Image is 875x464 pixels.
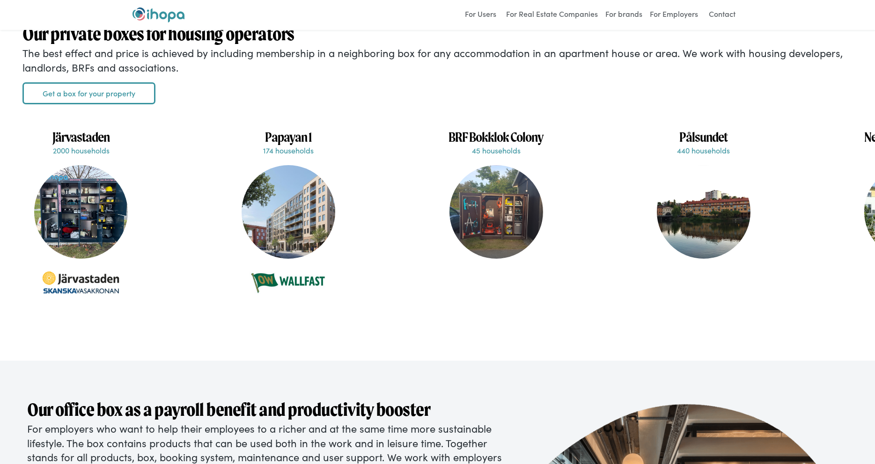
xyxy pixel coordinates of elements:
[647,7,700,22] a: For Employers
[442,129,550,145] h1: BRF Bokklok Colony
[504,7,600,22] a: For Real Estate Companies
[442,145,550,155] p: 45 households
[132,7,184,22] img: ihopa logo
[650,129,757,145] h1: Pålsundet
[27,145,135,155] p: 2000 households
[22,82,155,105] a: Get a box for your property
[22,23,294,44] strong: Our private boxes for housing operators
[603,7,645,22] a: For brands
[460,7,501,22] a: For Users
[22,46,853,75] p: The best effect and price is achieved by including membership in a neighboring box for any accomm...
[27,399,430,420] strong: Our office box as a payroll benefit and productivity booster
[703,7,741,22] a: Contact
[27,129,135,145] h1: Järvastaden
[132,7,184,22] a: home
[235,129,342,145] h1: Papayan 1
[235,145,342,155] p: 174 households
[650,145,757,155] p: 440 households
